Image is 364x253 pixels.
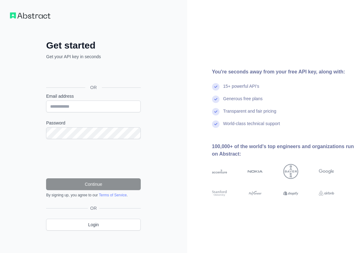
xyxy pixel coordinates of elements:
[46,219,141,231] a: Login
[46,178,141,190] button: Continue
[283,190,299,197] img: shopify
[43,67,143,80] iframe: Sign in with Google Button
[10,12,50,19] img: Workflow
[212,96,220,103] img: check mark
[212,68,354,76] div: You're seconds away from your free API key, along with:
[99,193,126,197] a: Terms of Service
[223,120,280,133] div: World-class technical support
[46,120,141,126] label: Password
[46,54,141,60] p: Get your API key in seconds
[212,143,354,158] div: 100,000+ of the world's top engineers and organizations run on Abstract:
[46,193,141,198] div: By signing up, you agree to our .
[248,190,263,197] img: payoneer
[248,164,263,179] img: nokia
[85,84,102,91] span: OR
[223,83,259,96] div: 15+ powerful API's
[283,164,298,179] img: bayer
[46,67,139,80] div: Sign in with Google. Opens in new tab
[212,83,220,91] img: check mark
[223,108,277,120] div: Transparent and fair pricing
[46,147,141,171] iframe: reCAPTCHA
[212,120,220,128] img: check mark
[212,190,227,197] img: stanford university
[46,40,141,51] h2: Get started
[46,93,141,99] label: Email address
[212,108,220,115] img: check mark
[223,96,263,108] div: Generous free plans
[319,164,334,179] img: google
[319,190,334,197] img: airbnb
[88,205,99,211] span: OR
[212,164,227,179] img: accenture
